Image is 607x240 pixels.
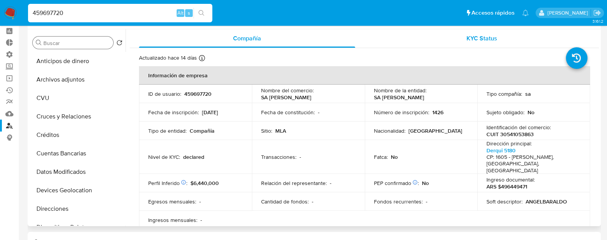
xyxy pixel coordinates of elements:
[30,126,126,144] button: Créditos
[30,218,126,237] button: Dispositivos Point
[486,131,534,138] p: CUIT 30541053863
[299,153,301,160] p: -
[409,127,462,134] p: [GEOGRAPHIC_DATA]
[190,179,219,187] span: $6,440,000
[426,198,427,205] p: -
[374,180,419,187] p: PEP confirmado :
[30,70,126,89] button: Archivos adjuntos
[199,198,201,205] p: -
[200,217,202,223] p: -
[486,109,524,116] p: Sujeto obligado :
[148,198,196,205] p: Egresos mensuales :
[275,127,286,134] p: MLA
[592,18,603,24] span: 3.161.2
[36,40,42,46] button: Buscar
[139,54,197,62] p: Actualizado hace 14 días
[116,40,122,48] button: Volver al orden por defecto
[148,180,187,187] p: Perfil Inferido :
[261,87,314,94] p: Nombre del comercio :
[261,153,296,160] p: Transacciones :
[30,181,126,200] button: Devices Geolocation
[525,90,531,97] p: sa
[526,198,567,205] p: ANGELBARALDO
[318,109,319,116] p: -
[177,9,184,17] span: Alt
[30,89,126,107] button: CVU
[188,9,190,17] span: s
[486,124,551,131] p: Identificación del comercio :
[194,8,209,18] button: search-icon
[30,163,126,181] button: Datos Modificados
[148,217,197,223] p: Ingresos mensuales :
[486,140,532,147] p: Dirección principal :
[471,9,514,17] span: Accesos rápidos
[593,9,601,17] a: Salir
[148,127,187,134] p: Tipo de entidad :
[261,109,315,116] p: Fecha de constitución :
[148,153,180,160] p: Nivel de KYC :
[466,34,497,43] span: KYC Status
[261,127,272,134] p: Sitio :
[374,87,427,94] p: Nombre de la entidad :
[374,127,405,134] p: Nacionalidad :
[547,9,590,17] p: yanina.loff@mercadolibre.com
[374,109,429,116] p: Número de inscripción :
[30,144,126,163] button: Cuentas Bancarias
[184,90,212,97] p: 459697720
[486,147,516,154] a: Derqui 5180
[391,153,398,160] p: No
[374,198,423,205] p: Fondos recurrentes :
[486,176,535,183] p: Ingreso documental :
[486,154,578,174] h4: CP: 1605 - [PERSON_NAME], [GEOGRAPHIC_DATA], [GEOGRAPHIC_DATA]
[30,200,126,218] button: Direcciones
[528,109,534,116] p: No
[374,94,424,101] p: SA [PERSON_NAME]
[422,180,429,187] p: No
[139,66,590,85] th: Información de empresa
[148,90,181,97] p: ID de usuario :
[190,127,215,134] p: Compañia
[374,153,388,160] p: Fatca :
[432,109,443,116] p: 1426
[148,109,199,116] p: Fecha de inscripción :
[233,34,261,43] span: Compañía
[486,183,527,190] p: ARS $496449471
[261,198,309,205] p: Cantidad de fondos :
[330,180,331,187] p: -
[312,198,313,205] p: -
[486,198,523,205] p: Soft descriptor :
[30,107,126,126] button: Cruces y Relaciones
[30,52,126,70] button: Anticipos de dinero
[486,90,522,97] p: Tipo compañía :
[261,180,327,187] p: Relación del representante :
[522,10,529,16] a: Notificaciones
[43,40,110,47] input: Buscar
[183,153,204,160] p: declared
[202,109,218,116] p: [DATE]
[261,94,311,101] p: SA [PERSON_NAME]
[28,8,212,18] input: Buscar usuario o caso...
